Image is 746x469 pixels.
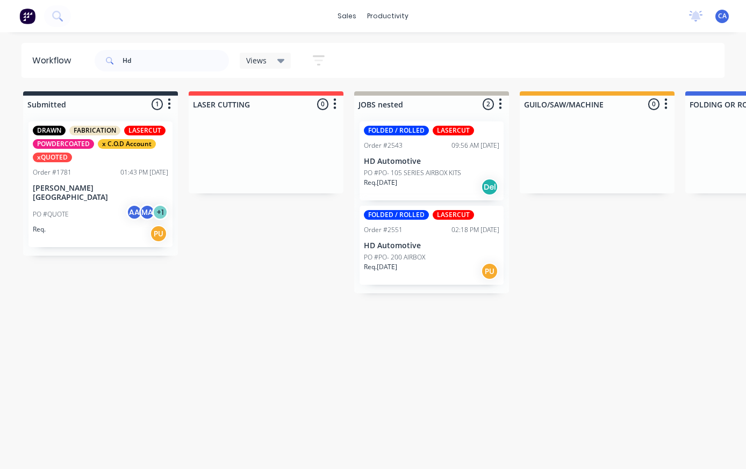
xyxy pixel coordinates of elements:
div: PU [150,225,167,242]
div: PU [481,263,498,280]
div: DRAWN [33,126,66,135]
p: HD Automotive [364,241,499,250]
p: PO #QUOTE [33,210,69,219]
p: [PERSON_NAME][GEOGRAPHIC_DATA] [33,184,168,202]
div: 01:43 PM [DATE] [120,168,168,177]
p: PO #PO- 200 AIRBOX [364,252,425,262]
div: FOLDED / ROLLED [364,126,429,135]
div: DRAWNFABRICATIONLASERCUTPOWDERCOATEDx C.O.D AccountxQUOTEDOrder #178101:43 PM [DATE][PERSON_NAME]... [28,121,173,247]
div: 09:56 AM [DATE] [451,141,499,150]
div: LASERCUT [433,126,474,135]
div: MA [139,204,155,220]
p: Req. [33,225,46,234]
p: HD Automotive [364,157,499,166]
div: Order #1781 [33,168,71,177]
div: POWDERCOATED [33,139,94,149]
div: AA [126,204,142,220]
div: FOLDED / ROLLED [364,210,429,220]
div: productivity [362,8,414,24]
div: 02:18 PM [DATE] [451,225,499,235]
p: PO #PO- 105 SERIES AIRBOX KITS [364,168,461,178]
div: Order #2551 [364,225,403,235]
div: Order #2543 [364,141,403,150]
div: x C.O.D Account [98,139,156,149]
div: + 1 [152,204,168,220]
div: LASERCUT [124,126,166,135]
div: LASERCUT [433,210,474,220]
div: FABRICATION [69,126,120,135]
p: Req. [DATE] [364,262,397,272]
p: Req. [DATE] [364,178,397,187]
div: Del [481,178,498,196]
div: FOLDED / ROLLEDLASERCUTOrder #254309:56 AM [DATE]HD AutomotivePO #PO- 105 SERIES AIRBOX KITSReq.[... [360,121,504,200]
div: sales [332,8,362,24]
input: Search for orders... [123,50,229,71]
span: Views [246,55,267,66]
div: FOLDED / ROLLEDLASERCUTOrder #255102:18 PM [DATE]HD AutomotivePO #PO- 200 AIRBOXReq.[DATE]PU [360,206,504,285]
div: xQUOTED [33,153,72,162]
span: CA [718,11,727,21]
div: Workflow [32,54,76,67]
img: Factory [19,8,35,24]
